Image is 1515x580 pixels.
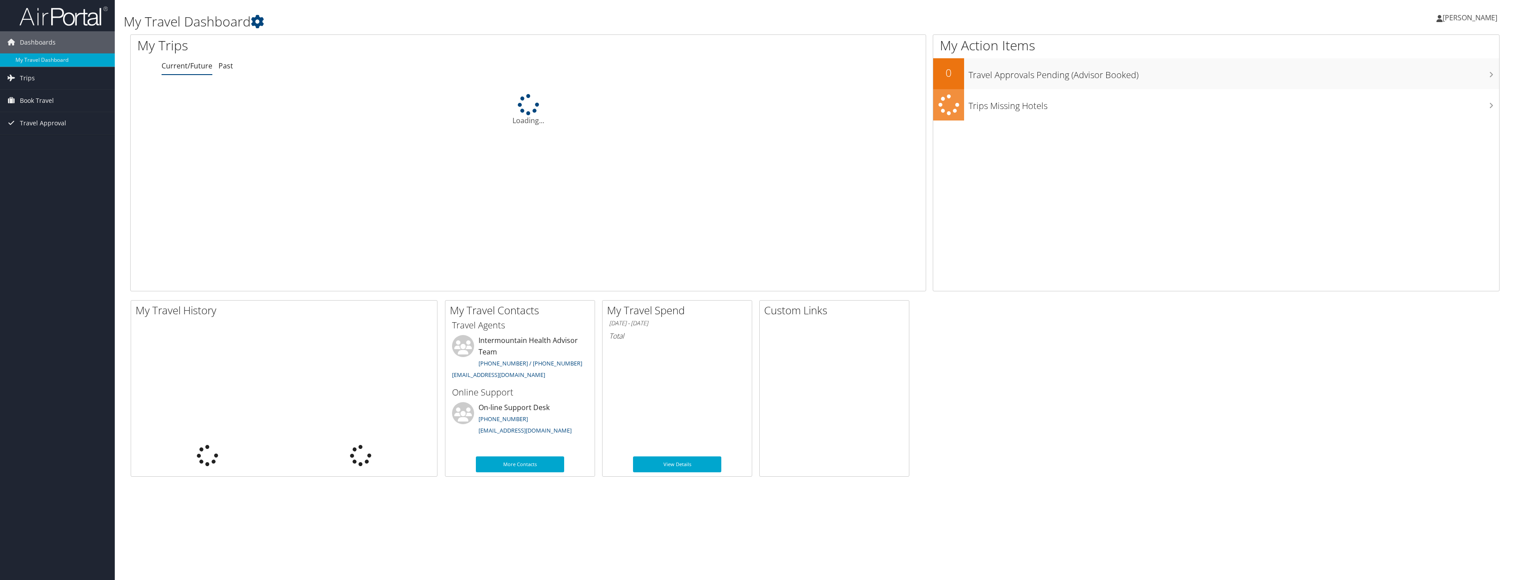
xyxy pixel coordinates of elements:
[20,31,56,53] span: Dashboards
[19,6,108,26] img: airportal-logo.png
[219,61,233,71] a: Past
[933,58,1499,89] a: 0Travel Approvals Pending (Advisor Booked)
[764,303,909,318] h2: Custom Links
[131,94,926,126] div: Loading...
[609,331,745,341] h6: Total
[448,402,592,438] li: On-line Support Desk
[479,415,528,423] a: [PHONE_NUMBER]
[933,36,1499,55] h1: My Action Items
[607,303,752,318] h2: My Travel Spend
[450,303,595,318] h2: My Travel Contacts
[609,319,745,328] h6: [DATE] - [DATE]
[933,65,964,80] h2: 0
[969,95,1499,112] h3: Trips Missing Hotels
[452,371,545,379] a: [EMAIL_ADDRESS][DOMAIN_NAME]
[933,89,1499,121] a: Trips Missing Hotels
[136,303,437,318] h2: My Travel History
[20,90,54,112] span: Book Travel
[479,359,582,367] a: [PHONE_NUMBER] / [PHONE_NUMBER]
[137,36,588,55] h1: My Trips
[448,335,592,382] li: Intermountain Health Advisor Team
[1436,4,1506,31] a: [PERSON_NAME]
[162,61,212,71] a: Current/Future
[124,12,1045,31] h1: My Travel Dashboard
[452,386,588,399] h3: Online Support
[479,426,572,434] a: [EMAIL_ADDRESS][DOMAIN_NAME]
[1443,13,1497,23] span: [PERSON_NAME]
[20,112,66,134] span: Travel Approval
[452,319,588,331] h3: Travel Agents
[476,456,564,472] a: More Contacts
[969,64,1499,81] h3: Travel Approvals Pending (Advisor Booked)
[20,67,35,89] span: Trips
[633,456,721,472] a: View Details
